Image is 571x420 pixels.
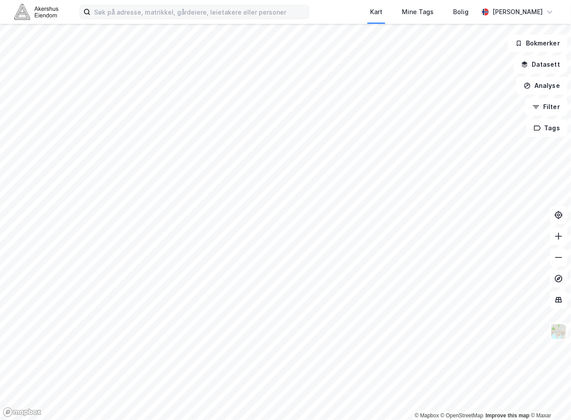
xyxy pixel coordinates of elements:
[3,407,42,417] a: Mapbox homepage
[91,5,309,19] input: Søk på adresse, matrikkel, gårdeiere, leietakere eller personer
[527,378,571,420] div: Kontrollprogram for chat
[514,56,567,73] button: Datasett
[492,7,543,17] div: [PERSON_NAME]
[415,412,439,419] a: Mapbox
[402,7,434,17] div: Mine Tags
[527,378,571,420] iframe: Chat Widget
[525,98,567,116] button: Filter
[516,77,567,95] button: Analyse
[14,4,58,19] img: akershus-eiendom-logo.9091f326c980b4bce74ccdd9f866810c.svg
[526,119,567,137] button: Tags
[441,412,484,419] a: OpenStreetMap
[550,323,567,340] img: Z
[370,7,382,17] div: Kart
[486,412,529,419] a: Improve this map
[453,7,469,17] div: Bolig
[508,34,567,52] button: Bokmerker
